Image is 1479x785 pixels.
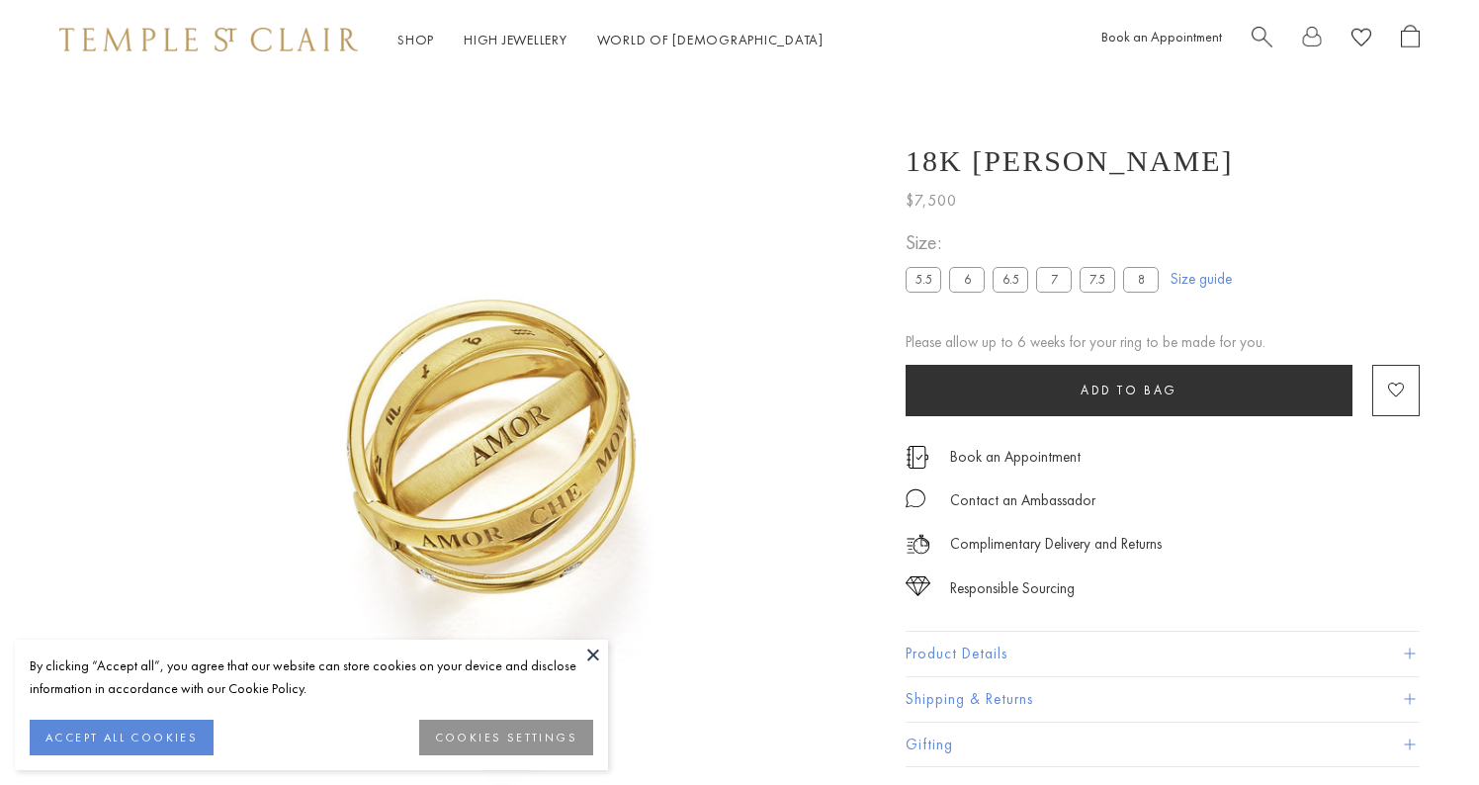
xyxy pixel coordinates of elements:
label: 6 [949,267,985,292]
button: ACCEPT ALL COOKIES [30,720,214,755]
div: Contact an Ambassador [950,488,1095,513]
label: 7.5 [1080,267,1115,292]
button: Gifting [906,723,1420,767]
button: COOKIES SETTINGS [419,720,593,755]
img: icon_sourcing.svg [906,576,930,596]
span: Size: [906,226,1167,259]
button: Product Details [906,632,1420,676]
a: Book an Appointment [950,446,1081,468]
button: Shipping & Returns [906,677,1420,722]
span: $7,500 [906,188,957,214]
a: Search [1252,25,1272,55]
img: Temple St. Clair [59,28,358,51]
a: Book an Appointment [1101,28,1222,45]
div: Please allow up to 6 weeks for your ring to be made for you. [906,330,1420,355]
a: World of [DEMOGRAPHIC_DATA]World of [DEMOGRAPHIC_DATA] [597,31,824,48]
img: icon_appointment.svg [906,446,929,469]
img: icon_delivery.svg [906,532,930,557]
img: MessageIcon-01_2.svg [906,488,925,508]
label: 7 [1036,267,1072,292]
label: 6.5 [993,267,1028,292]
span: Add to bag [1081,382,1177,398]
nav: Main navigation [397,28,824,52]
a: High JewelleryHigh Jewellery [464,31,567,48]
div: By clicking “Accept all”, you agree that our website can store cookies on your device and disclos... [30,654,593,700]
h1: 18K [PERSON_NAME] [906,144,1234,178]
p: Complimentary Delivery and Returns [950,532,1162,557]
button: Add to bag [906,365,1352,416]
a: Size guide [1171,269,1232,289]
label: 5.5 [906,267,941,292]
a: Open Shopping Bag [1401,25,1420,55]
label: 8 [1123,267,1159,292]
a: View Wishlist [1351,25,1371,55]
div: Responsible Sourcing [950,576,1075,601]
a: ShopShop [397,31,434,48]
